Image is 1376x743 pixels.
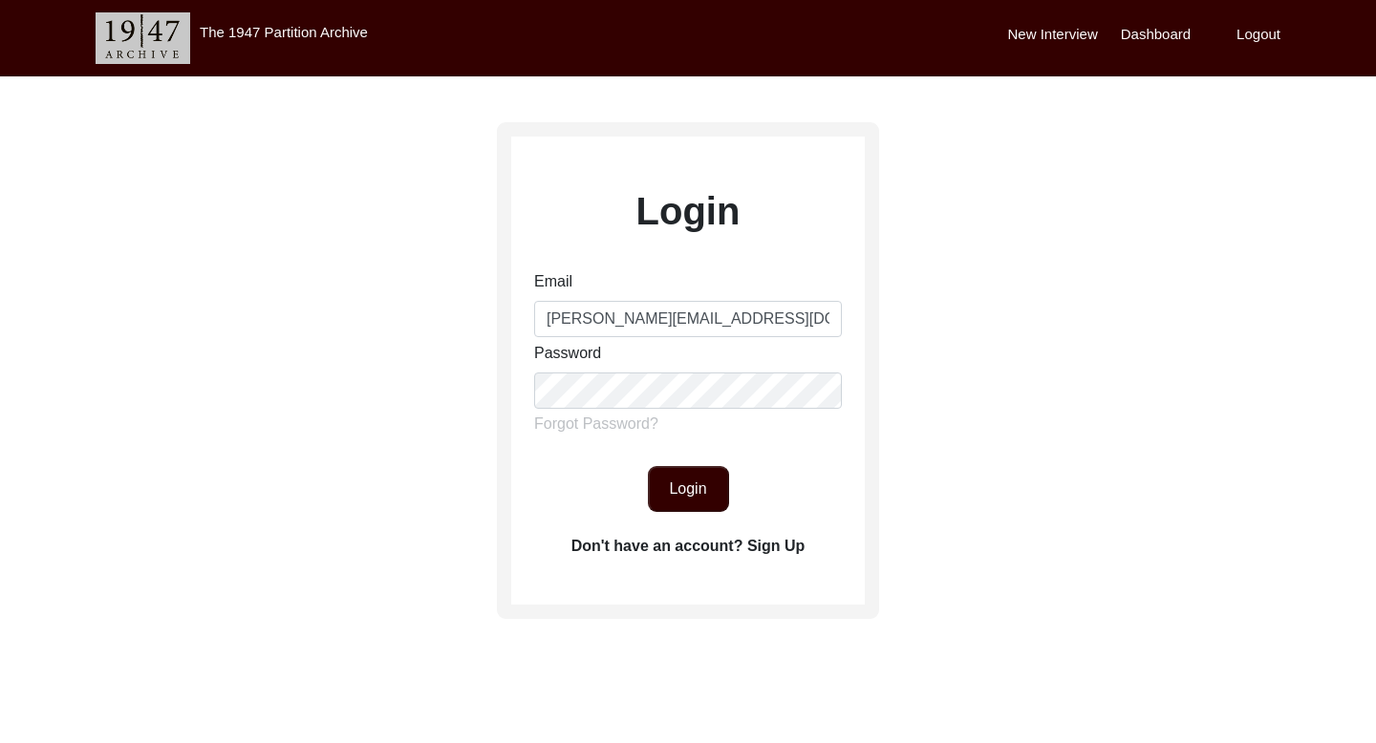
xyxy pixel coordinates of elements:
label: Logout [1236,24,1280,46]
label: New Interview [1008,24,1098,46]
label: Password [534,342,601,365]
label: Email [534,270,572,293]
label: The 1947 Partition Archive [200,24,368,40]
button: Login [648,466,729,512]
label: Don't have an account? Sign Up [571,535,806,558]
label: Forgot Password? [534,413,658,435]
label: Login [636,182,741,240]
label: Dashboard [1121,24,1191,46]
img: header-logo.png [96,12,190,64]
